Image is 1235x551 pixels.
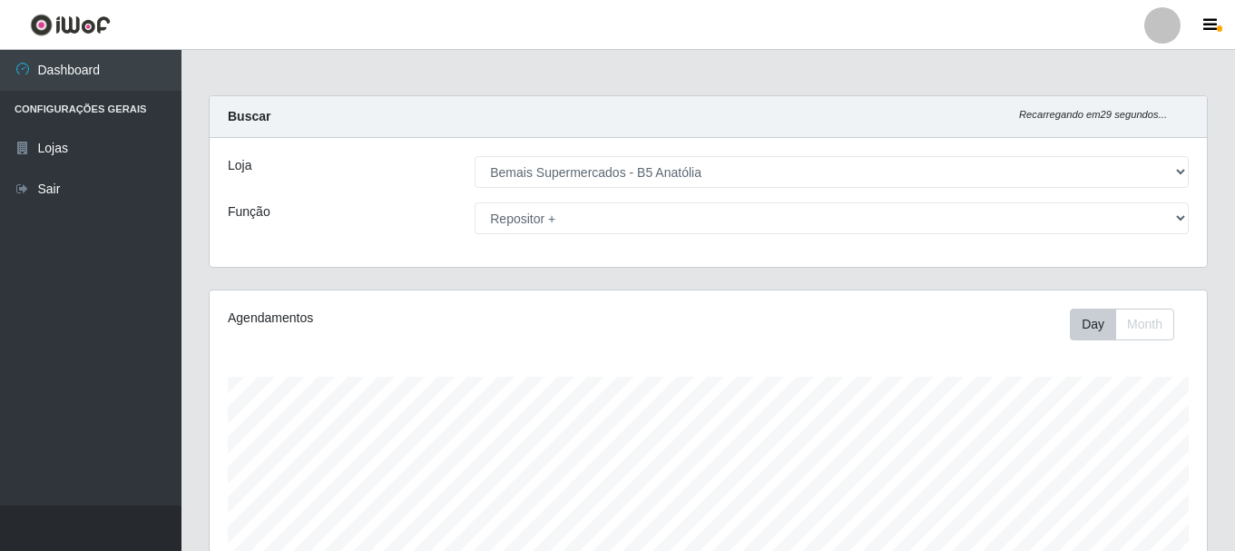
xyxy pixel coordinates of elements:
[1115,309,1174,340] button: Month
[228,156,251,175] label: Loja
[1019,109,1167,120] i: Recarregando em 29 segundos...
[228,109,270,123] strong: Buscar
[30,14,111,36] img: CoreUI Logo
[1070,309,1174,340] div: First group
[1070,309,1189,340] div: Toolbar with button groups
[228,202,270,221] label: Função
[1070,309,1116,340] button: Day
[228,309,613,328] div: Agendamentos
